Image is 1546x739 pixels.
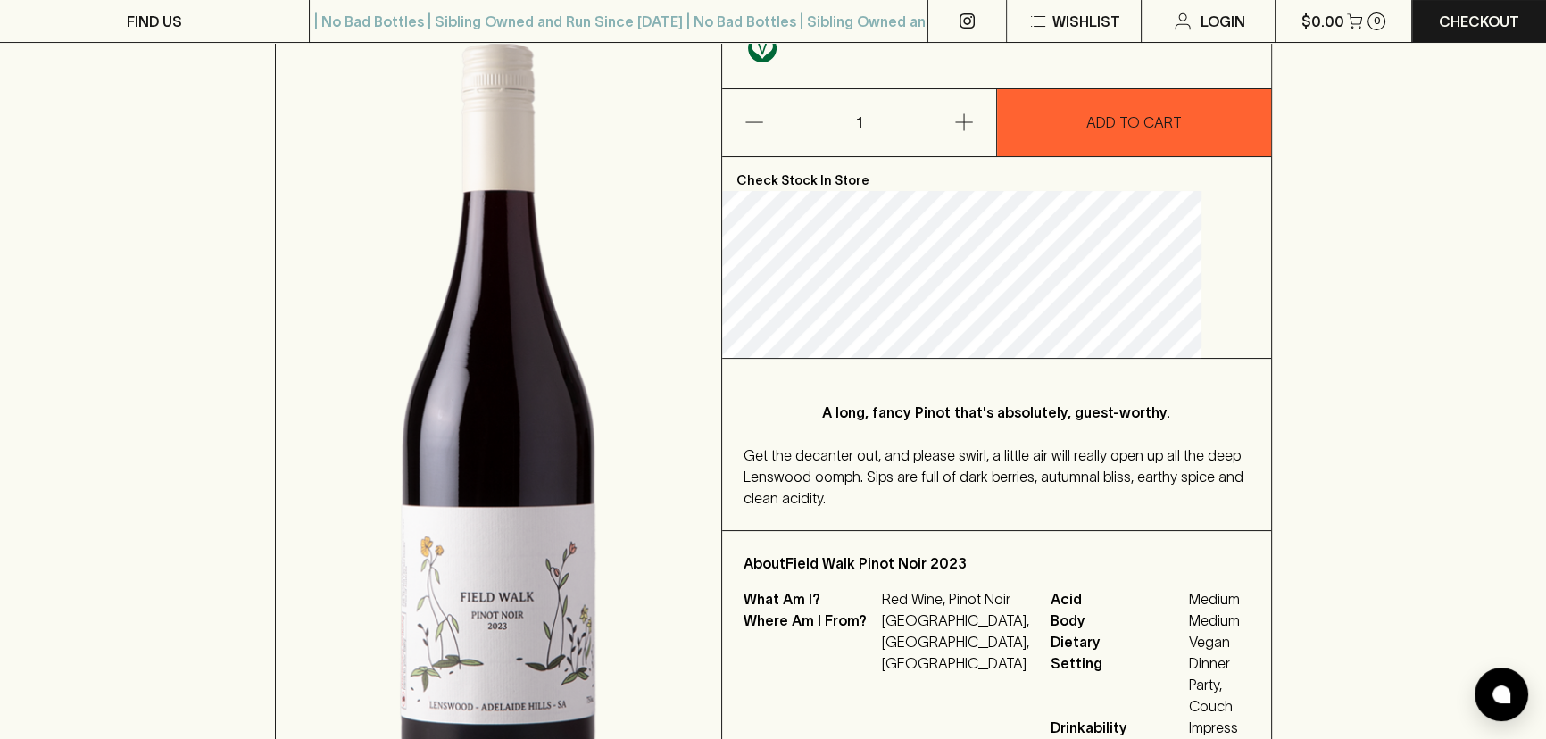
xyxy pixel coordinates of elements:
[744,29,781,67] a: Made without the use of any animal products.
[748,34,777,62] img: Vegan
[779,402,1214,423] p: A long, fancy Pinot that's absolutely, guest-worthy.
[1439,11,1519,32] p: Checkout
[722,157,1271,191] p: Check Stock In Store
[1189,631,1250,652] span: Vegan
[837,89,880,156] p: 1
[1189,652,1250,717] span: Dinner Party, Couch
[1492,685,1510,703] img: bubble-icon
[1051,631,1184,652] span: Dietary
[744,588,877,610] p: What Am I?
[1051,652,1184,717] span: Setting
[997,89,1271,156] button: ADD TO CART
[882,610,1029,674] p: [GEOGRAPHIC_DATA], [GEOGRAPHIC_DATA], [GEOGRAPHIC_DATA]
[1301,11,1343,32] p: $0.00
[1052,11,1120,32] p: Wishlist
[744,610,877,674] p: Where Am I From?
[1201,11,1245,32] p: Login
[1373,16,1380,26] p: 0
[1051,588,1184,610] span: Acid
[1051,610,1184,631] span: Body
[127,11,182,32] p: FIND US
[1086,112,1182,133] p: ADD TO CART
[1189,588,1250,610] span: Medium
[1189,610,1250,631] span: Medium
[744,552,1250,574] p: About Field Walk Pinot Noir 2023
[1189,717,1250,738] span: Impress
[1051,717,1184,738] span: Drinkability
[882,588,1029,610] p: Red Wine, Pinot Noir
[744,447,1243,506] span: Get the decanter out, and please swirl, a little air will really open up all the deep Lenswood oo...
